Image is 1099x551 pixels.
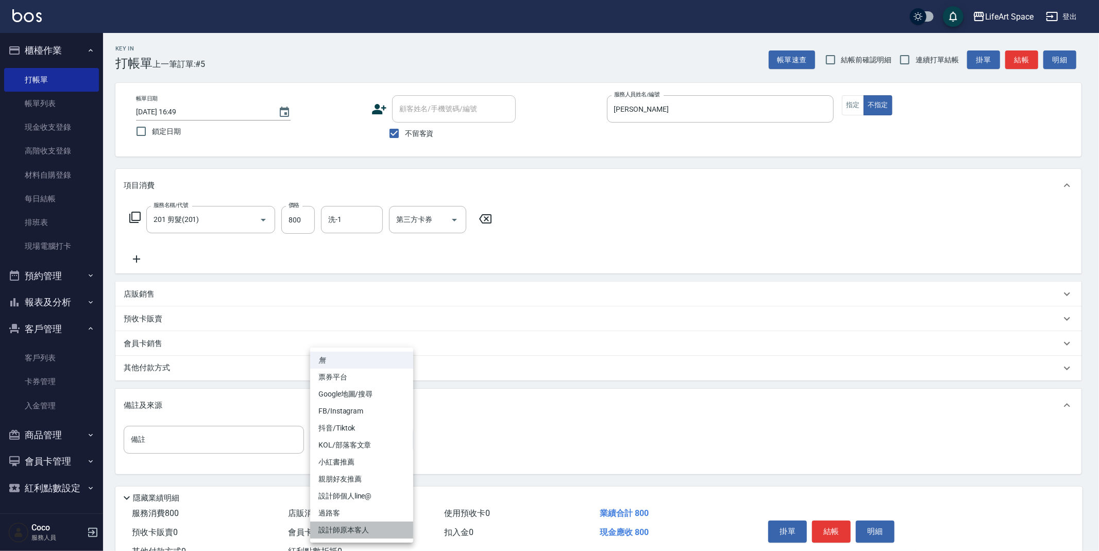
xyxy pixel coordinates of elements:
[318,355,326,366] em: 無
[310,454,413,471] li: 小紅書推薦
[310,522,413,539] li: 設計師原本客人
[310,488,413,505] li: 設計師個人line@
[310,386,413,403] li: Google地圖/搜尋
[310,403,413,420] li: FB/Instagram
[310,471,413,488] li: 親朋好友推薦
[310,420,413,437] li: 抖音/Tiktok
[310,505,413,522] li: 過路客
[310,437,413,454] li: KOL/部落客文章
[310,369,413,386] li: 票券平台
